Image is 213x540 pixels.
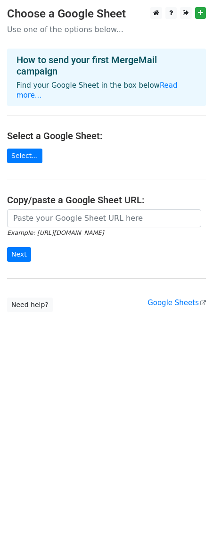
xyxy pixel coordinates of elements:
[7,229,104,236] small: Example: [URL][DOMAIN_NAME]
[16,81,178,100] a: Read more...
[16,81,197,100] p: Find your Google Sheet in the box below
[7,247,31,262] input: Next
[7,7,206,21] h3: Choose a Google Sheet
[147,299,206,307] a: Google Sheets
[7,130,206,141] h4: Select a Google Sheet:
[7,149,42,163] a: Select...
[7,194,206,206] h4: Copy/paste a Google Sheet URL:
[7,25,206,34] p: Use one of the options below...
[7,298,53,312] a: Need help?
[7,209,201,227] input: Paste your Google Sheet URL here
[16,54,197,77] h4: How to send your first MergeMail campaign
